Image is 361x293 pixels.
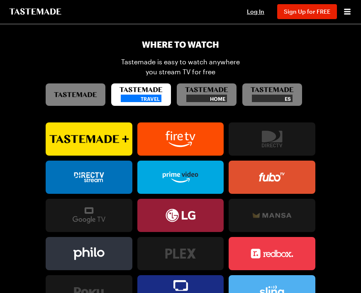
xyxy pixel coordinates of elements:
[242,83,302,106] button: tastemade en español
[277,4,337,19] button: Sign Up for FREE
[121,95,162,102] div: Travel
[284,8,330,15] span: Sign Up for FREE
[252,95,293,102] div: ES
[186,95,227,102] div: Home
[239,7,272,16] button: Log In
[121,57,240,77] span: Tastemade is easy to watch anywhere you stream TV for free
[247,8,264,15] span: Log In
[46,83,105,106] button: tastemade
[142,39,219,50] h2: Where To Watch
[111,83,171,106] button: tastemade travel
[342,6,353,17] button: Open menu
[8,8,62,15] a: To Tastemade Home Page
[177,83,237,106] button: tastemade home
